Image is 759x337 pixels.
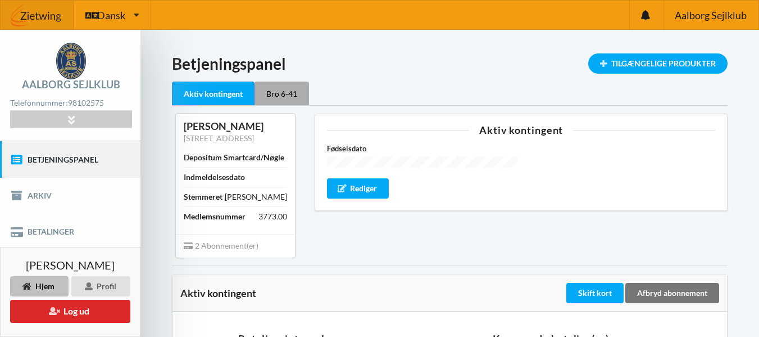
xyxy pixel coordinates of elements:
div: Bro 6-41 [254,82,309,105]
div: Aktiv kontingent [180,287,564,299]
div: Profil [71,276,130,296]
div: Rediger [327,178,389,199]
span: Dansk [97,10,125,20]
div: 3773.00 [258,211,287,222]
a: [STREET_ADDRESS] [184,133,254,143]
strong: 98102575 [68,98,104,107]
div: Afbryd abonnement [625,283,719,303]
button: Log ud [10,300,130,323]
div: Depositum Smartcard/Nøgle [184,152,284,163]
div: Stemmeret [184,191,222,203]
div: Indmeldelsesdato [184,172,245,183]
div: [PERSON_NAME] [184,120,287,133]
div: Skift kort [566,283,624,303]
img: logo [56,43,86,79]
label: Fødselsdato [327,143,517,154]
span: Aalborg Sejlklub [675,10,747,20]
div: Aktiv kontingent [327,125,715,135]
div: Telefonnummer: [10,96,131,111]
span: 2 Abonnement(er) [184,241,258,250]
div: [PERSON_NAME] [225,191,287,203]
div: Medlemsnummer [184,211,246,222]
div: Aktiv kontingent [172,82,254,106]
span: [PERSON_NAME] [26,259,115,271]
h1: Betjeningspanel [172,53,728,74]
div: Hjem [10,276,69,296]
div: Tilgængelige Produkter [588,53,728,74]
div: Aalborg Sejlklub [22,79,120,89]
